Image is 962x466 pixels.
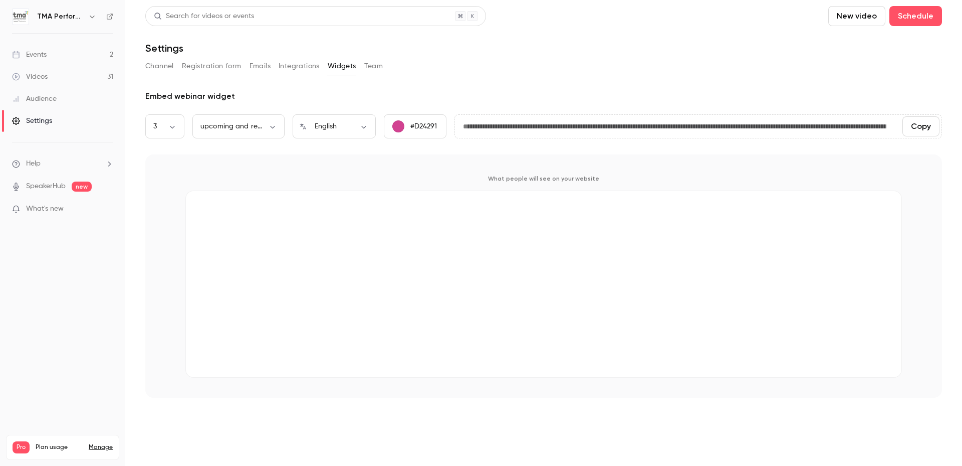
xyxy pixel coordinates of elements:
[72,182,92,192] span: new
[101,205,113,214] iframe: Noticeable Trigger
[13,9,29,25] img: TMA Performance (formerly DecisionWise)
[384,114,446,138] button: #D24291
[12,116,52,126] div: Settings
[182,58,242,74] button: Registration form
[12,72,48,82] div: Videos
[145,90,942,102] div: Embed webinar widget
[36,443,83,451] span: Plan usage
[902,116,939,136] button: Copy
[328,58,356,74] button: Widgets
[307,121,376,131] div: English
[12,159,113,169] li: help-dropdown-opener
[154,11,254,22] div: Search for videos or events
[279,58,320,74] button: Integrations
[145,42,183,54] h1: Settings
[364,58,383,74] button: Team
[828,6,885,26] button: New video
[186,191,901,374] iframe: Contrast Upcoming Events
[26,204,64,214] span: What's new
[145,121,184,131] div: 3
[889,6,942,26] button: Schedule
[26,181,66,192] a: SpeakerHub
[250,58,271,74] button: Emails
[145,58,174,74] button: Channel
[185,175,902,183] p: What people will see on your website
[410,121,437,131] p: #D24291
[12,94,57,104] div: Audience
[192,121,285,131] div: upcoming and replays
[13,441,30,453] span: Pro
[26,159,41,169] span: Help
[89,443,113,451] a: Manage
[12,50,47,60] div: Events
[37,12,84,22] h6: TMA Performance (formerly DecisionWise)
